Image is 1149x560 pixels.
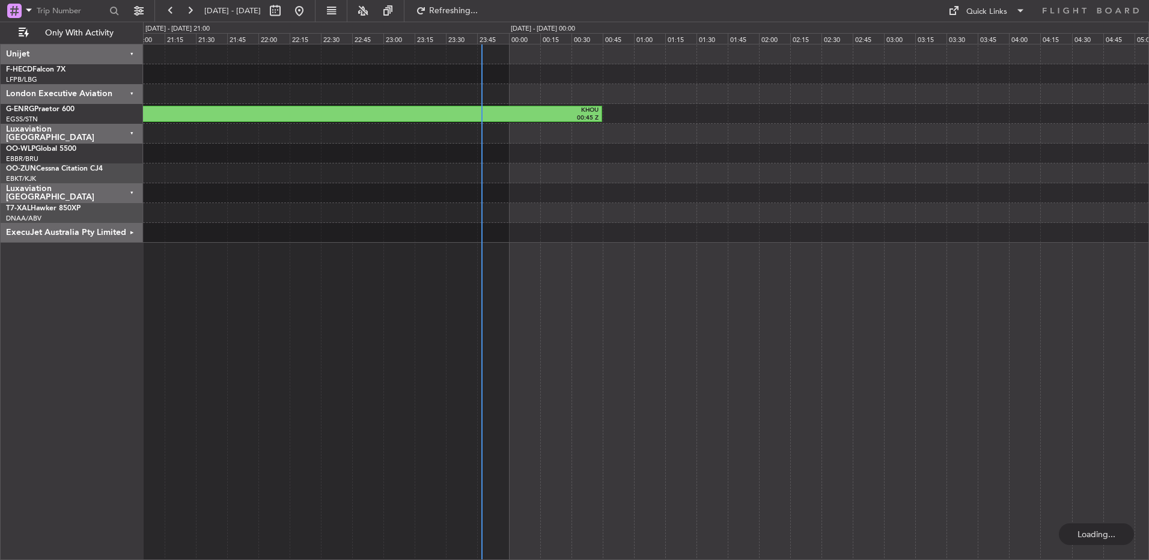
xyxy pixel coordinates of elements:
a: DNAA/ABV [6,214,41,223]
div: 00:15 [540,33,571,44]
div: Loading... [1059,523,1134,545]
a: OO-ZUNCessna Citation CJ4 [6,165,103,172]
div: 23:45 [477,33,508,44]
div: 02:15 [790,33,821,44]
div: 21:00 [133,33,165,44]
div: 21:30 [196,33,227,44]
div: 02:45 [853,33,884,44]
div: 23:30 [446,33,477,44]
div: 22:00 [258,33,290,44]
input: Trip Number [37,2,106,20]
a: LFPB/LBG [6,75,37,84]
a: EGSS/STN [6,115,38,124]
div: 03:45 [978,33,1009,44]
a: T7-XALHawker 850XP [6,205,81,212]
button: Only With Activity [13,23,130,43]
div: 00:45 Z [352,114,599,123]
span: G-ENRG [6,106,34,113]
span: Only With Activity [31,29,127,37]
button: Refreshing... [410,1,483,20]
div: 21:15 [165,33,196,44]
div: 23:00 [383,33,415,44]
div: 02:30 [821,33,853,44]
div: 22:15 [290,33,321,44]
a: OO-WLPGlobal 5500 [6,145,76,153]
div: 01:45 [728,33,759,44]
span: T7-XAL [6,205,31,212]
span: OO-ZUN [6,165,36,172]
div: Quick Links [966,6,1007,18]
div: 04:15 [1040,33,1071,44]
div: 01:30 [696,33,728,44]
a: EBBR/BRU [6,154,38,163]
div: 00:45 [603,33,634,44]
div: 22:45 [352,33,383,44]
div: 02:00 [759,33,790,44]
span: F-HECD [6,66,32,73]
div: 22:30 [321,33,352,44]
div: KBGR [105,106,352,115]
div: [DATE] - [DATE] 00:00 [511,24,575,34]
div: 03:30 [946,33,978,44]
div: 04:30 [1072,33,1103,44]
div: 04:45 [1103,33,1135,44]
a: EBKT/KJK [6,174,36,183]
div: KHOU [352,106,599,115]
div: 01:00 [634,33,665,44]
div: 00:00 [509,33,540,44]
a: G-ENRGPraetor 600 [6,106,75,113]
div: 03:15 [915,33,946,44]
span: OO-WLP [6,145,35,153]
span: [DATE] - [DATE] [204,5,261,16]
div: 23:15 [415,33,446,44]
div: 04:00 [1009,33,1040,44]
div: 21:45 [227,33,258,44]
div: 01:15 [665,33,696,44]
div: [DATE] - [DATE] 21:00 [145,24,210,34]
div: 20:45 Z [105,114,352,123]
span: Refreshing... [428,7,479,15]
button: Quick Links [942,1,1031,20]
div: 00:30 [571,33,603,44]
a: F-HECDFalcon 7X [6,66,66,73]
div: 03:00 [884,33,915,44]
